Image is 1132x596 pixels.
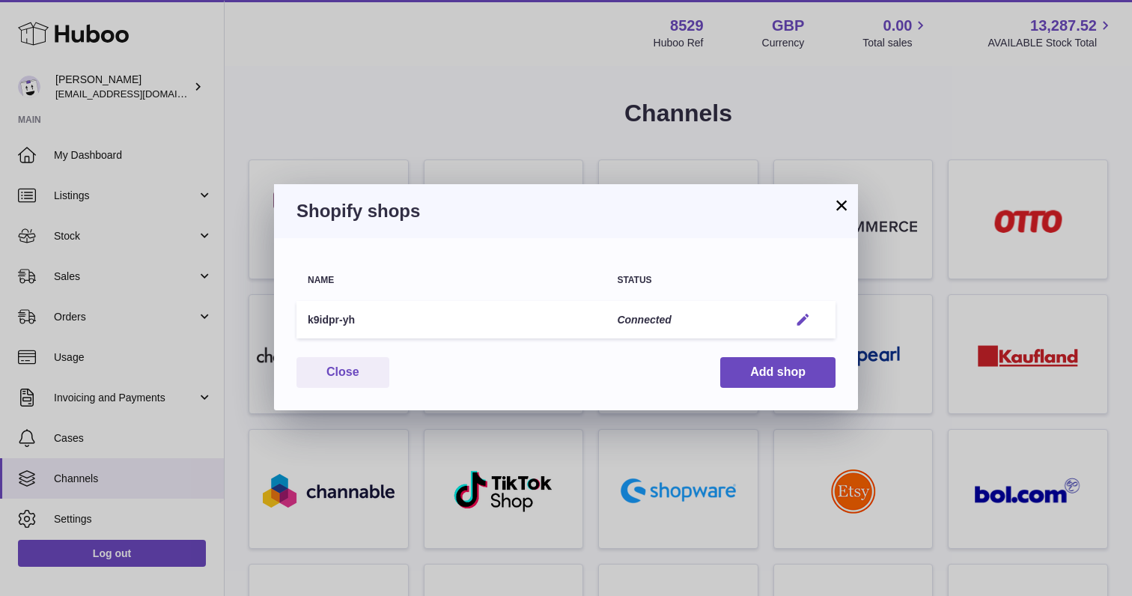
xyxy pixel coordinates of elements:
[308,276,594,285] div: Name
[833,196,850,214] button: ×
[296,301,606,339] td: k9idpr-yh
[296,199,836,223] h3: Shopify shops
[296,357,389,388] button: Close
[720,357,836,388] button: Add shop
[606,301,778,339] td: Connected
[617,276,767,285] div: Status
